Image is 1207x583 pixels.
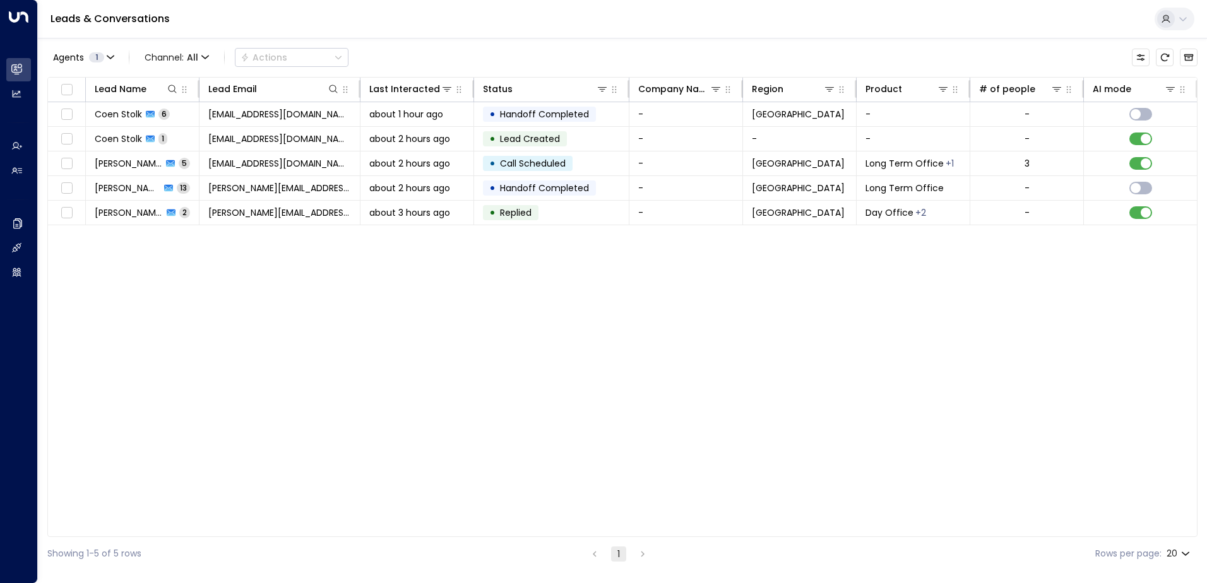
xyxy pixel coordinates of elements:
[59,107,74,122] span: Toggle select row
[743,127,857,151] td: -
[483,81,609,97] div: Status
[483,81,513,97] div: Status
[179,158,190,168] span: 5
[369,108,443,121] span: about 1 hour ago
[489,153,496,174] div: •
[500,182,589,194] span: Handoff Completed
[235,48,348,67] div: Button group with a nested menu
[53,53,84,62] span: Agents
[140,49,214,66] span: Channel:
[915,206,926,219] div: Long Term Office,Workstation
[857,102,970,126] td: -
[158,133,167,144] span: 1
[500,132,560,145] span: Lead Created
[629,151,743,175] td: -
[95,157,162,170] span: Daniel Vaca
[235,48,348,67] button: Actions
[752,108,845,121] span: Leiden
[1025,206,1030,219] div: -
[1167,545,1192,563] div: 20
[59,131,74,147] span: Toggle select row
[140,49,214,66] button: Channel:All
[1093,81,1177,97] div: AI mode
[979,81,1063,97] div: # of people
[208,132,351,145] span: coenstolk75@gmail.com
[47,547,141,560] div: Showing 1-5 of 5 rows
[59,180,74,196] span: Toggle select row
[865,81,902,97] div: Product
[629,127,743,151] td: -
[629,102,743,126] td: -
[752,81,783,97] div: Region
[95,108,142,121] span: Coen Stolk
[369,81,440,97] div: Last Interacted
[177,182,190,193] span: 13
[1025,157,1030,170] div: 3
[95,132,142,145] span: Coen Stolk
[179,207,190,218] span: 2
[611,546,626,562] button: page 1
[47,49,119,66] button: Agents1
[489,177,496,199] div: •
[95,81,179,97] div: Lead Name
[208,81,340,97] div: Lead Email
[752,157,845,170] span: Madrid
[59,156,74,172] span: Toggle select row
[500,108,589,121] span: Handoff Completed
[752,81,836,97] div: Region
[208,182,351,194] span: ruiz.soledad@gmail.com
[369,132,450,145] span: about 2 hours ago
[59,82,74,98] span: Toggle select all
[89,52,104,62] span: 1
[369,157,450,170] span: about 2 hours ago
[500,157,566,170] span: Call Scheduled
[369,182,450,194] span: about 2 hours ago
[638,81,722,97] div: Company Name
[208,206,351,219] span: ruiz.soledad@gmail.com
[208,81,257,97] div: Lead Email
[752,206,845,219] span: Barcelona
[489,103,496,125] div: •
[1095,547,1162,560] label: Rows per page:
[865,206,913,219] span: Day Office
[946,157,954,170] div: Workstation
[1132,49,1150,66] button: Customize
[1025,132,1030,145] div: -
[865,182,944,194] span: Long Term Office
[1093,81,1131,97] div: AI mode
[369,81,453,97] div: Last Interacted
[500,206,532,219] span: Replied
[638,81,710,97] div: Company Name
[1025,108,1030,121] div: -
[1180,49,1198,66] button: Archived Leads
[95,206,163,219] span: MARIA SOLEDAD RUIZ CATELLI
[752,182,845,194] span: Barcelona
[208,108,351,121] span: coenstolk75@gmail.com
[241,52,287,63] div: Actions
[489,128,496,150] div: •
[865,81,949,97] div: Product
[208,157,351,170] span: turok3000@gmail.com
[95,182,160,194] span: MARIA SOLEDAD RUIZ CATELLI
[187,52,198,62] span: All
[51,11,170,26] a: Leads & Conversations
[369,206,450,219] span: about 3 hours ago
[629,176,743,200] td: -
[586,546,651,562] nav: pagination navigation
[865,157,944,170] span: Long Term Office
[629,201,743,225] td: -
[59,205,74,221] span: Toggle select row
[979,81,1035,97] div: # of people
[489,202,496,223] div: •
[158,109,170,119] span: 6
[95,81,146,97] div: Lead Name
[1025,182,1030,194] div: -
[1156,49,1174,66] span: Refresh
[857,127,970,151] td: -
